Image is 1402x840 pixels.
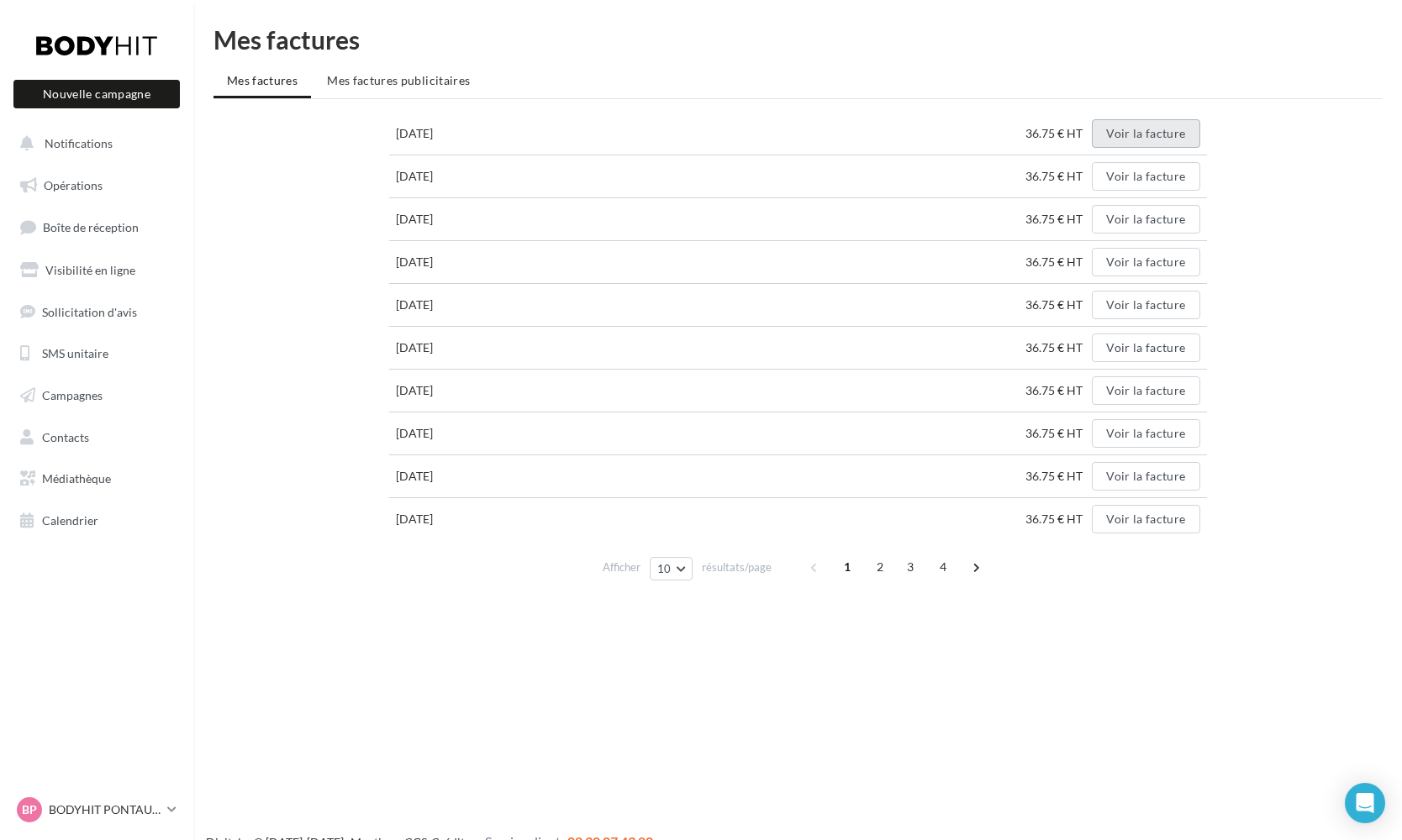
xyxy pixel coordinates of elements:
[10,336,183,371] a: SMS unitaire
[389,198,548,241] td: [DATE]
[45,136,113,150] span: Notifications
[10,253,183,288] a: Visibilité en ligne
[10,168,183,203] a: Opérations
[1092,419,1199,448] button: Voir la facture
[603,559,640,575] span: Afficher
[1092,162,1199,191] button: Voir la facture
[327,73,470,87] span: Mes factures publicitaires
[1025,426,1089,440] span: 36.75 € HT
[22,801,37,818] span: BP
[42,304,137,318] span: Sollicitation d'avis
[213,27,1382,52] h1: Mes factures
[1025,297,1089,312] span: 36.75 € HT
[42,471,111,486] span: Médiathèque
[1025,340,1089,354] span: 36.75 € HT
[930,554,957,580] span: 4
[1092,505,1199,533] button: Voir la facture
[45,263,135,277] span: Visibilité en ligne
[1092,291,1199,319] button: Voir la facture
[1345,783,1385,823] div: Open Intercom Messenger
[389,155,548,198] td: [DATE]
[1025,126,1089,140] span: 36.75 € HT
[10,378,183,413] a: Campagnes
[1025,212,1089,226] span: 36.75 € HT
[389,412,548,455] td: [DATE]
[49,801,161,818] p: BODYHIT PONTAULT-COMBAULT
[1092,205,1199,234] button: Voir la facture
[389,113,548,155] td: [DATE]
[10,503,183,538] a: Calendrier
[389,241,548,284] td: [DATE]
[13,80,180,108] button: Nouvelle campagne
[10,461,183,496] a: Médiathèque
[1025,255,1089,269] span: 36.75 € HT
[42,388,103,402] span: Campagnes
[1025,512,1089,526] span: 36.75 € HT
[42,430,89,444] span: Contacts
[389,498,548,541] td: [DATE]
[42,346,108,360] span: SMS unitaire
[1092,119,1199,148] button: Voir la facture
[10,295,183,330] a: Sollicitation d'avis
[389,284,548,327] td: [DATE]
[834,554,861,580] span: 1
[1092,462,1199,491] button: Voir la facture
[43,220,139,234] span: Boîte de réception
[1092,333,1199,362] button: Voir la facture
[389,455,548,498] td: [DATE]
[10,209,183,245] a: Boîte de réception
[657,562,672,575] span: 10
[44,178,103,192] span: Opérations
[10,126,177,161] button: Notifications
[1092,376,1199,405] button: Voir la facture
[897,554,924,580] span: 3
[13,794,180,826] a: BP BODYHIT PONTAULT-COMBAULT
[389,327,548,370] td: [DATE]
[389,370,548,412] td: [DATE]
[10,420,183,455] a: Contacts
[1025,469,1089,483] span: 36.75 € HT
[650,557,693,580] button: 10
[867,554,893,580] span: 2
[702,559,772,575] span: résultats/page
[42,513,98,528] span: Calendrier
[1092,248,1199,276] button: Voir la facture
[1025,169,1089,183] span: 36.75 € HT
[1025,383,1089,397] span: 36.75 € HT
